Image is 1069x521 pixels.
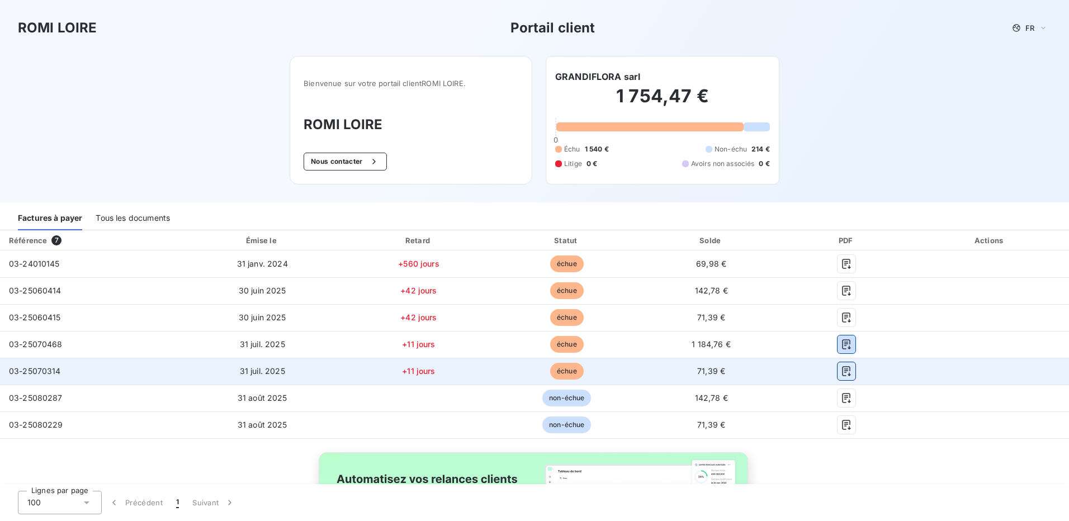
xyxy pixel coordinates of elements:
div: Retard [346,235,491,246]
span: +11 jours [402,339,435,349]
span: Litige [564,159,582,169]
div: Solde [642,235,781,246]
div: Émise le [183,235,342,246]
span: 214 € [751,144,770,154]
div: Factures à payer [18,207,82,230]
span: 0 [554,135,558,144]
span: 03-25060415 [9,312,61,322]
span: non-échue [542,390,591,406]
button: Précédent [102,491,169,514]
button: Nous contacter [304,153,386,170]
span: 03-25080287 [9,393,63,402]
span: 31 juil. 2025 [240,366,285,376]
div: Actions [913,235,1067,246]
span: FR [1025,23,1034,32]
span: 31 janv. 2024 [237,259,288,268]
span: 100 [27,497,41,508]
div: Statut [496,235,638,246]
span: 03-24010145 [9,259,60,268]
span: Avoirs non associés [691,159,755,169]
span: échue [550,282,584,299]
span: 71,39 € [697,312,725,322]
div: Référence [9,236,47,245]
span: +560 jours [398,259,439,268]
button: Suivant [186,491,242,514]
span: 31 août 2025 [238,420,287,429]
h3: Portail client [510,18,595,38]
h2: 1 754,47 € [555,85,770,119]
span: 0 € [759,159,769,169]
span: 31 juil. 2025 [240,339,285,349]
span: 71,39 € [697,366,725,376]
span: 142,78 € [695,393,728,402]
span: 71,39 € [697,420,725,429]
span: 69,98 € [696,259,726,268]
h3: ROMI LOIRE [304,115,518,135]
span: 1 540 € [585,144,609,154]
span: 142,78 € [695,286,728,295]
span: 0 € [586,159,597,169]
span: 03-25070314 [9,366,61,376]
span: Échu [564,144,580,154]
span: non-échue [542,416,591,433]
h3: ROMI LOIRE [18,18,97,38]
div: Tous les documents [96,207,170,230]
span: échue [550,336,584,353]
span: 30 juin 2025 [239,286,286,295]
span: 7 [51,235,62,245]
span: 30 juin 2025 [239,312,286,322]
span: 03-25080229 [9,420,63,429]
span: 31 août 2025 [238,393,287,402]
h6: GRANDIFLORA sarl [555,70,640,83]
span: 03-25060414 [9,286,62,295]
span: 1 [176,497,179,508]
span: +42 jours [400,286,437,295]
span: +11 jours [402,366,435,376]
span: 03-25070468 [9,339,63,349]
span: échue [550,255,584,272]
div: PDF [785,235,909,246]
span: échue [550,363,584,380]
span: Non-échu [715,144,747,154]
span: échue [550,309,584,326]
span: Bienvenue sur votre portail client ROMI LOIRE . [304,79,518,88]
span: +42 jours [400,312,437,322]
span: 1 184,76 € [692,339,731,349]
button: 1 [169,491,186,514]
